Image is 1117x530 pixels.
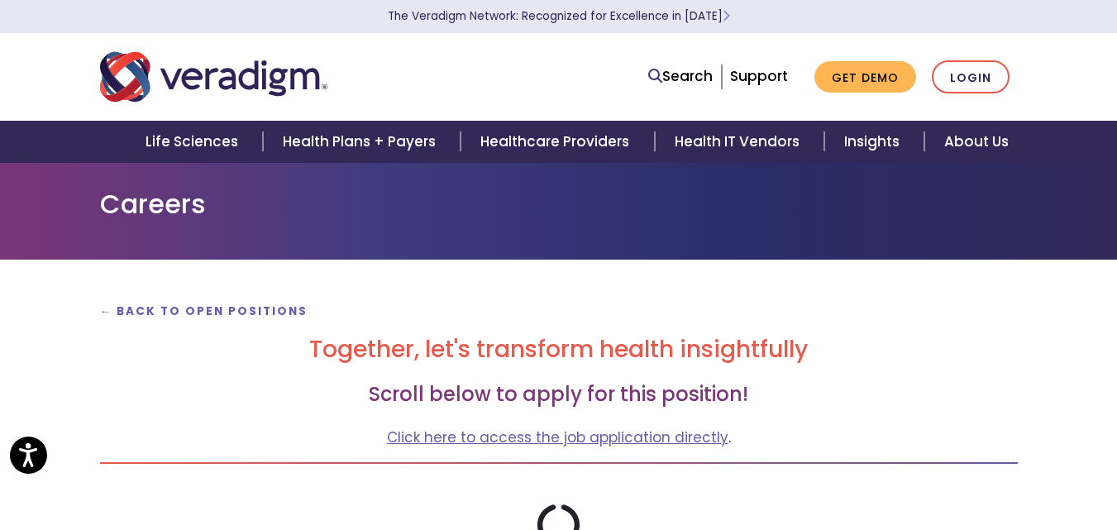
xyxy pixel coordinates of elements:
[648,65,713,88] a: Search
[932,60,1010,94] a: Login
[824,121,924,163] a: Insights
[263,121,461,163] a: Health Plans + Payers
[100,336,1018,364] h2: Together, let's transform health insightfully
[100,383,1018,407] h3: Scroll below to apply for this position!
[100,50,327,104] img: Veradigm logo
[126,121,263,163] a: Life Sciences
[388,8,730,24] a: The Veradigm Network: Recognized for Excellence in [DATE]Learn More
[723,8,730,24] span: Learn More
[730,66,788,86] a: Support
[814,61,916,93] a: Get Demo
[655,121,824,163] a: Health IT Vendors
[924,121,1029,163] a: About Us
[387,427,728,447] a: Click here to access the job application directly
[100,303,308,319] a: ← Back to Open Positions
[100,427,1018,449] p: .
[100,189,1018,220] h1: Careers
[461,121,654,163] a: Healthcare Providers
